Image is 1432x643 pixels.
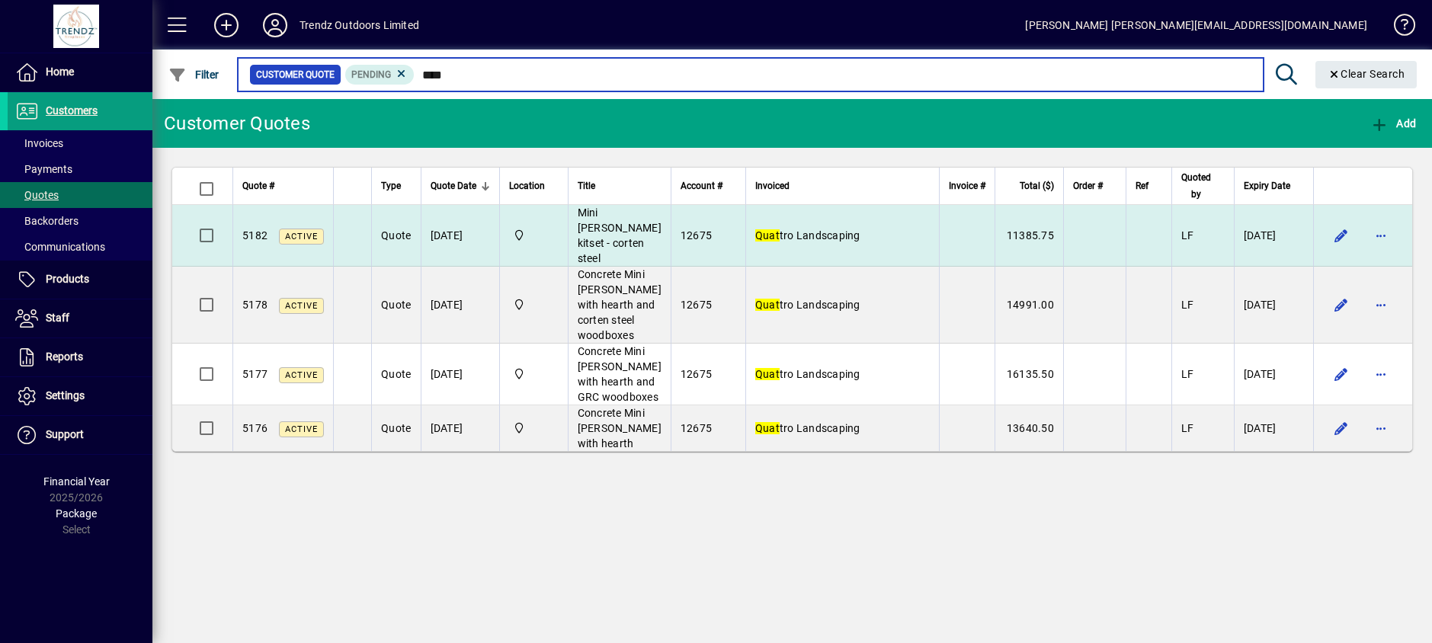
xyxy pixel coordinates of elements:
div: Invoiced [755,178,930,194]
span: Payments [15,163,72,175]
span: Communications [15,241,105,253]
span: 5182 [242,229,267,242]
button: More options [1369,416,1393,440]
span: Pending [351,69,391,80]
span: Concrete Mini [PERSON_NAME] with hearth and GRC woodboxes [578,345,662,403]
button: Edit [1329,293,1354,317]
span: LF [1181,368,1194,380]
button: Add [1366,110,1420,137]
span: Reports [46,350,83,363]
button: More options [1369,293,1393,317]
em: Quat [755,299,780,311]
button: More options [1369,362,1393,386]
a: Home [8,53,152,91]
span: Quote Date [431,178,476,194]
span: Mini [PERSON_NAME] kitset - corten steel [578,206,662,264]
div: Expiry Date [1244,178,1304,194]
span: Quoted by [1181,169,1211,203]
div: [PERSON_NAME] [PERSON_NAME][EMAIL_ADDRESS][DOMAIN_NAME] [1025,13,1367,37]
span: Invoices [15,137,63,149]
button: Edit [1329,362,1354,386]
span: Clear Search [1328,68,1405,80]
span: 12675 [681,229,712,242]
td: 14991.00 [995,267,1063,344]
td: [DATE] [421,405,499,451]
a: Backorders [8,208,152,234]
span: New Plymouth [509,420,559,437]
span: Invoiced [755,178,790,194]
div: Quote # [242,178,324,194]
button: Edit [1329,416,1354,440]
a: Settings [8,377,152,415]
span: Order # [1073,178,1103,194]
td: 11385.75 [995,205,1063,267]
span: Package [56,507,97,520]
span: Account # [681,178,722,194]
span: 5178 [242,299,267,311]
td: [DATE] [1234,405,1313,451]
span: Filter [168,69,219,81]
button: Clear [1315,61,1418,88]
a: Quotes [8,182,152,208]
div: Quote Date [431,178,490,194]
span: Total ($) [1020,178,1054,194]
span: Quote [381,368,411,380]
span: New Plymouth [509,366,559,382]
span: LF [1181,299,1194,311]
em: Quat [755,229,780,242]
span: Quote # [242,178,274,194]
span: 12675 [681,299,712,311]
span: Quote [381,229,411,242]
div: Trendz Outdoors Limited [300,13,419,37]
div: Location [509,178,559,194]
span: Add [1370,117,1416,130]
em: Quat [755,368,780,380]
span: Location [509,178,545,194]
span: Concrete Mini [PERSON_NAME] with hearth and corten steel woodboxes [578,268,662,341]
td: [DATE] [421,344,499,405]
span: Active [285,424,318,434]
span: Products [46,273,89,285]
button: Filter [165,61,223,88]
span: Quote [381,299,411,311]
div: Quoted by [1181,169,1225,203]
a: Reports [8,338,152,376]
span: Settings [46,389,85,401]
span: tro Landscaping [755,422,860,434]
span: Support [46,428,84,440]
button: Profile [251,11,300,39]
span: Ref [1136,178,1148,194]
span: Title [578,178,595,194]
span: Staff [46,312,69,324]
span: LF [1181,422,1194,434]
span: Customer Quote [256,67,335,82]
a: Invoices [8,130,152,156]
span: LF [1181,229,1194,242]
a: Communications [8,234,152,260]
span: Quote [381,422,411,434]
span: New Plymouth [509,296,559,313]
mat-chip: Pending Status: Pending [345,65,415,85]
span: Home [46,66,74,78]
a: Support [8,416,152,454]
span: Quotes [15,189,59,201]
div: Account # [681,178,736,194]
div: Customer Quotes [164,111,310,136]
span: Financial Year [43,475,110,488]
a: Staff [8,299,152,337]
td: [DATE] [1234,267,1313,344]
span: Type [381,178,401,194]
td: 16135.50 [995,344,1063,405]
div: Order # [1073,178,1116,194]
span: Backorders [15,215,78,227]
button: Edit [1329,223,1354,248]
span: Invoice # [949,178,985,194]
span: Concrete Mini [PERSON_NAME] with hearth [578,407,662,449]
span: Expiry Date [1244,178,1290,194]
a: Products [8,261,152,299]
span: Active [285,232,318,242]
span: New Plymouth [509,227,559,244]
span: 5177 [242,368,267,380]
div: Title [578,178,662,194]
span: Active [285,370,318,380]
